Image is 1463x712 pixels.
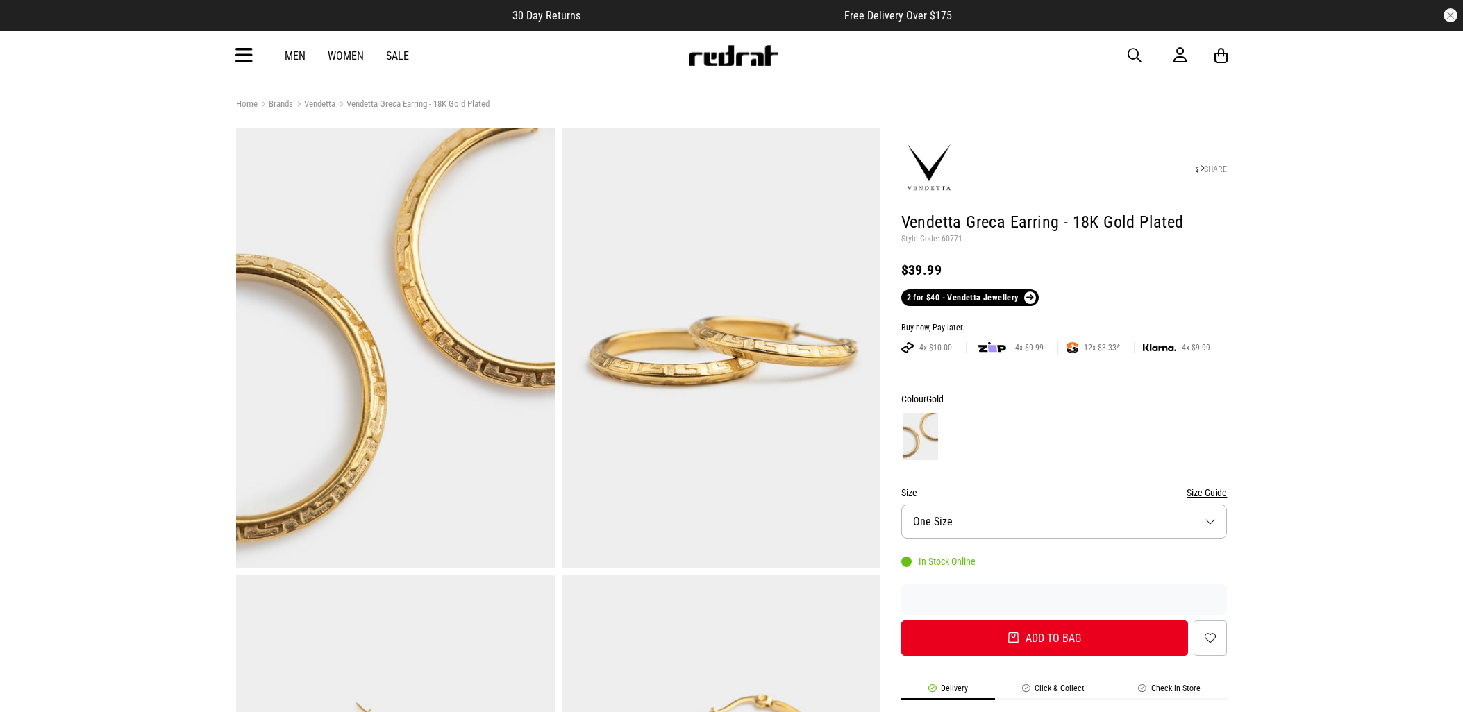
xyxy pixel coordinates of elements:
[995,684,1112,700] li: Click & Collect
[901,505,1228,539] button: One Size
[903,413,938,460] img: Gold
[901,262,1228,278] div: $39.99
[236,128,555,568] img: Vendetta Greca Earring - 18k Gold Plated in Gold
[1176,342,1216,353] span: 4x $9.99
[512,9,580,22] span: 30 Day Returns
[285,49,306,62] a: Men
[687,45,779,66] img: Redrat logo
[1187,484,1227,501] button: Size Guide
[386,49,409,62] a: Sale
[335,99,490,112] a: Vendetta Greca Earring - 18K Gold Plated
[1067,342,1078,353] img: SPLITPAY
[901,289,1039,306] a: 2 for $40 - Vendetta Jewellery
[901,391,1228,407] div: Colour
[1196,164,1227,174] a: SHARE
[978,341,1006,355] img: zip
[258,99,293,112] a: Brands
[608,8,817,22] iframe: Customer reviews powered by Trustpilot
[901,342,914,353] img: AFTERPAY
[1078,342,1126,353] span: 12x $3.33*
[562,128,880,568] img: Vendetta Greca Earring - 18k Gold Plated in Gold
[236,99,258,109] a: Home
[901,484,1228,501] div: Size
[901,140,957,196] img: Vendetta
[901,323,1228,334] div: Buy now, Pay later.
[844,9,952,22] span: Free Delivery Over $175
[901,556,976,567] div: In Stock Online
[293,99,335,112] a: Vendetta
[901,212,1228,234] h1: Vendetta Greca Earring - 18K Gold Plated
[1010,342,1049,353] span: 4x $9.99
[901,620,1189,656] button: Add to bag
[1112,684,1228,700] li: Check in Store
[1143,344,1176,352] img: KLARNA
[901,593,1228,607] iframe: Customer reviews powered by Trustpilot
[914,342,958,353] span: 4x $10.00
[901,234,1228,245] p: Style Code: 60771
[926,393,944,405] span: Gold
[901,684,995,700] li: Delivery
[913,515,953,528] span: One Size
[328,49,364,62] a: Women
